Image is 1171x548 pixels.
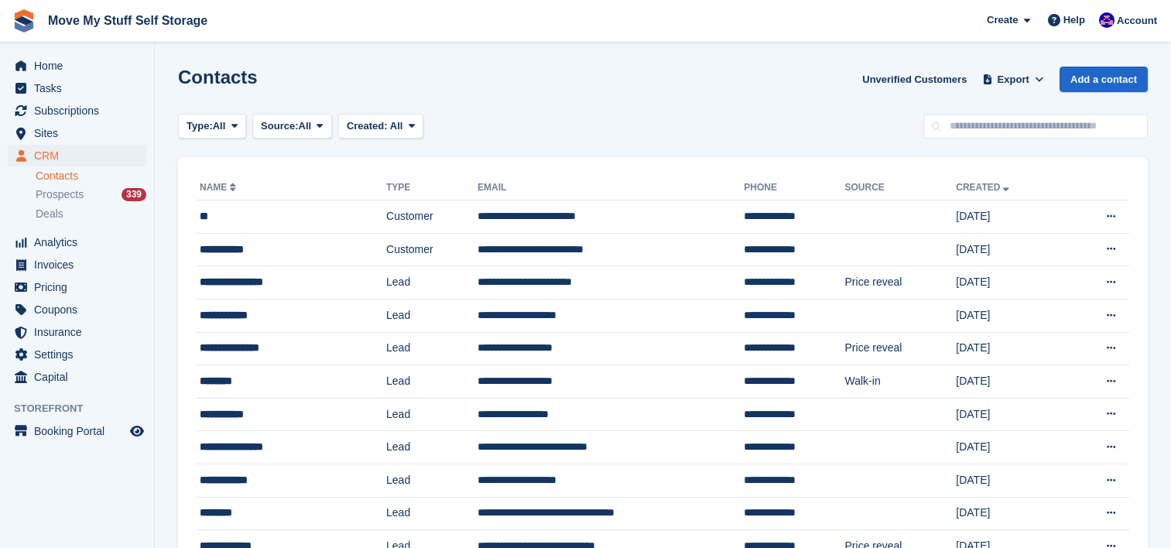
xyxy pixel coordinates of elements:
div: 339 [122,188,146,201]
span: Prospects [36,187,84,202]
td: [DATE] [956,200,1066,234]
a: menu [8,231,146,253]
a: Name [200,182,239,193]
span: All [213,118,226,134]
span: Analytics [34,231,127,253]
td: Lead [386,464,478,497]
a: menu [8,366,146,388]
span: Insurance [34,321,127,343]
td: Lead [386,299,478,332]
span: Home [34,55,127,77]
a: Move My Stuff Self Storage [42,8,214,33]
img: Jade Whetnall [1099,12,1115,28]
span: Account [1117,13,1157,29]
button: Source: All [252,114,332,139]
h1: Contacts [178,67,258,87]
span: All [299,118,312,134]
th: Source [845,176,957,200]
td: [DATE] [956,266,1066,300]
a: Unverified Customers [856,67,973,92]
td: Lead [386,266,478,300]
img: stora-icon-8386f47178a22dfd0bd8f6a31ec36ba5ce8667c1dd55bd0f319d3a0aa187defe.svg [12,9,36,33]
a: menu [8,55,146,77]
span: Tasks [34,77,127,99]
span: Help [1063,12,1085,28]
th: Type [386,176,478,200]
a: menu [8,299,146,320]
a: menu [8,100,146,122]
a: Add a contact [1060,67,1148,92]
td: [DATE] [956,233,1066,266]
span: Invoices [34,254,127,276]
a: Preview store [128,422,146,440]
td: [DATE] [956,332,1066,365]
td: Lead [386,431,478,464]
button: Export [979,67,1047,92]
span: Settings [34,344,127,365]
a: Deals [36,206,146,222]
span: Subscriptions [34,100,127,122]
a: menu [8,276,146,298]
span: Export [998,72,1029,87]
span: Pricing [34,276,127,298]
td: Lead [386,332,478,365]
a: menu [8,321,146,343]
td: Lead [386,398,478,431]
span: CRM [34,145,127,166]
td: [DATE] [956,365,1066,399]
td: Lead [386,497,478,530]
span: Created: [347,120,388,132]
a: menu [8,420,146,442]
td: Price reveal [845,266,957,300]
a: menu [8,145,146,166]
a: menu [8,344,146,365]
a: menu [8,122,146,144]
span: All [390,120,403,132]
td: Customer [386,233,478,266]
span: Deals [36,207,63,221]
button: Type: All [178,114,246,139]
span: Sites [34,122,127,144]
td: [DATE] [956,299,1066,332]
span: Storefront [14,401,154,416]
th: Email [478,176,744,200]
a: menu [8,77,146,99]
span: Capital [34,366,127,388]
a: menu [8,254,146,276]
td: Lead [386,365,478,399]
td: Walk-in [845,365,957,399]
a: Prospects 339 [36,187,146,203]
td: Customer [386,200,478,234]
td: [DATE] [956,464,1066,497]
span: Booking Portal [34,420,127,442]
span: Coupons [34,299,127,320]
td: [DATE] [956,497,1066,530]
td: Price reveal [845,332,957,365]
a: Contacts [36,169,146,183]
a: Created [956,182,1012,193]
th: Phone [744,176,844,200]
td: [DATE] [956,431,1066,464]
button: Created: All [338,114,423,139]
span: Source: [261,118,298,134]
span: Create [987,12,1018,28]
td: [DATE] [956,398,1066,431]
span: Type: [187,118,213,134]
